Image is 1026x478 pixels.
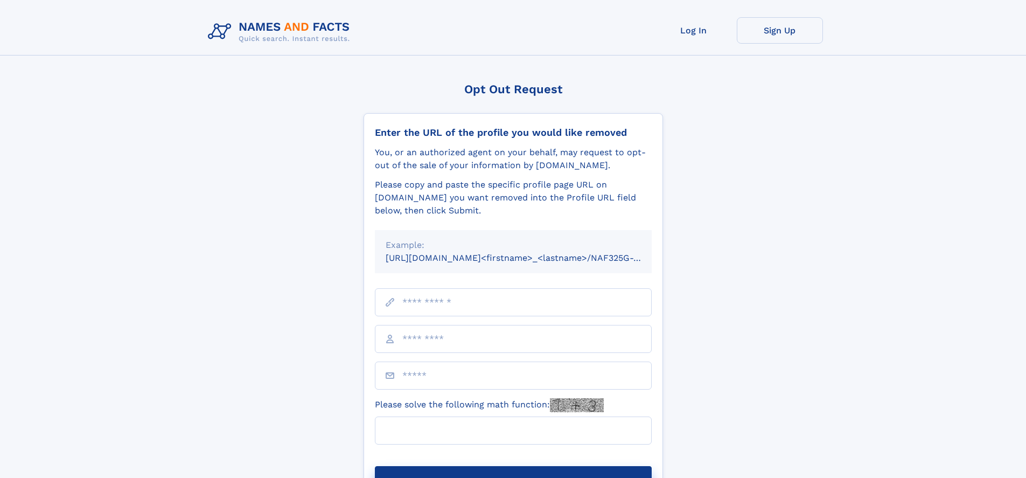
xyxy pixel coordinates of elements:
[375,127,652,138] div: Enter the URL of the profile you would like removed
[375,398,604,412] label: Please solve the following math function:
[651,17,737,44] a: Log In
[386,253,672,263] small: [URL][DOMAIN_NAME]<firstname>_<lastname>/NAF325G-xxxxxxxx
[375,178,652,217] div: Please copy and paste the specific profile page URL on [DOMAIN_NAME] you want removed into the Pr...
[375,146,652,172] div: You, or an authorized agent on your behalf, may request to opt-out of the sale of your informatio...
[364,82,663,96] div: Opt Out Request
[386,239,641,252] div: Example:
[737,17,823,44] a: Sign Up
[204,17,359,46] img: Logo Names and Facts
